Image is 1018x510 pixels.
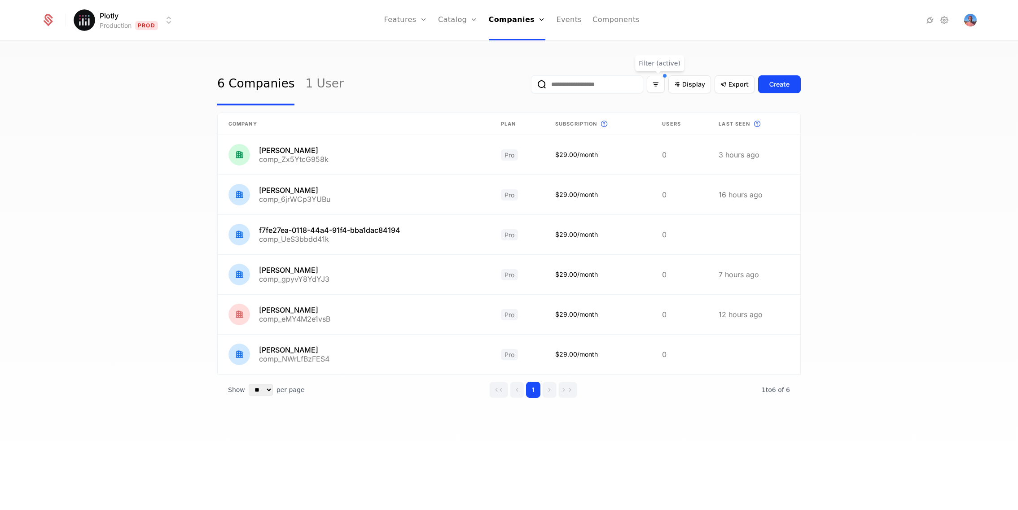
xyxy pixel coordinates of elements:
a: Integrations [925,15,935,26]
span: 1 to 6 of [762,386,786,393]
button: Go to page 1 [526,382,540,398]
span: Show [228,385,245,394]
th: Company [218,113,490,135]
span: Display [682,80,705,89]
span: Last seen [719,120,750,128]
button: Go to next page [542,382,557,398]
div: Production [100,21,132,30]
a: 6 Companies [217,63,294,105]
a: 1 User [305,63,343,105]
select: Select page size [249,384,273,396]
span: per page [276,385,305,394]
button: Select environment [76,10,174,30]
button: Create [758,75,801,93]
div: Page navigation [489,382,577,398]
button: Open user button [964,14,977,26]
button: Filter options [647,76,665,93]
div: Filter (active) [635,55,684,71]
div: Table pagination [217,375,801,405]
button: Go to last page [558,382,577,398]
th: Plan [490,113,544,135]
a: Settings [939,15,950,26]
span: Subscription [555,120,597,128]
div: Create [769,80,790,89]
button: Display [668,75,711,93]
img: Plotly [74,9,95,31]
button: Export [715,75,755,93]
span: Export [728,80,749,89]
span: Plotly [100,10,118,21]
span: 6 [762,386,790,393]
img: Louis-Alexandre Huard [964,14,977,26]
span: Prod [135,21,158,30]
button: Go to previous page [510,382,524,398]
button: Go to first page [489,382,508,398]
th: Users [651,113,708,135]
